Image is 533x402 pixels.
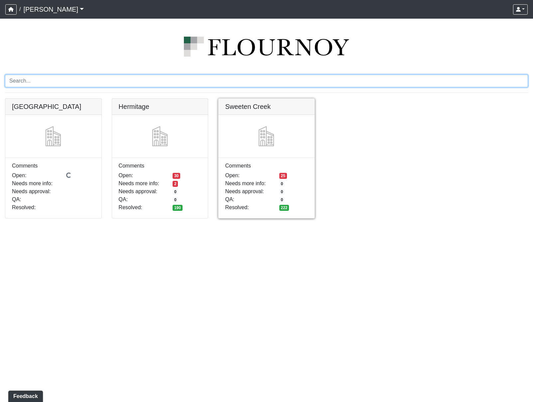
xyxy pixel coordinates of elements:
[23,3,84,16] a: [PERSON_NAME]
[5,75,528,87] input: Search
[5,389,44,402] iframe: Ybug feedback widget
[17,3,23,16] span: /
[5,37,528,57] img: logo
